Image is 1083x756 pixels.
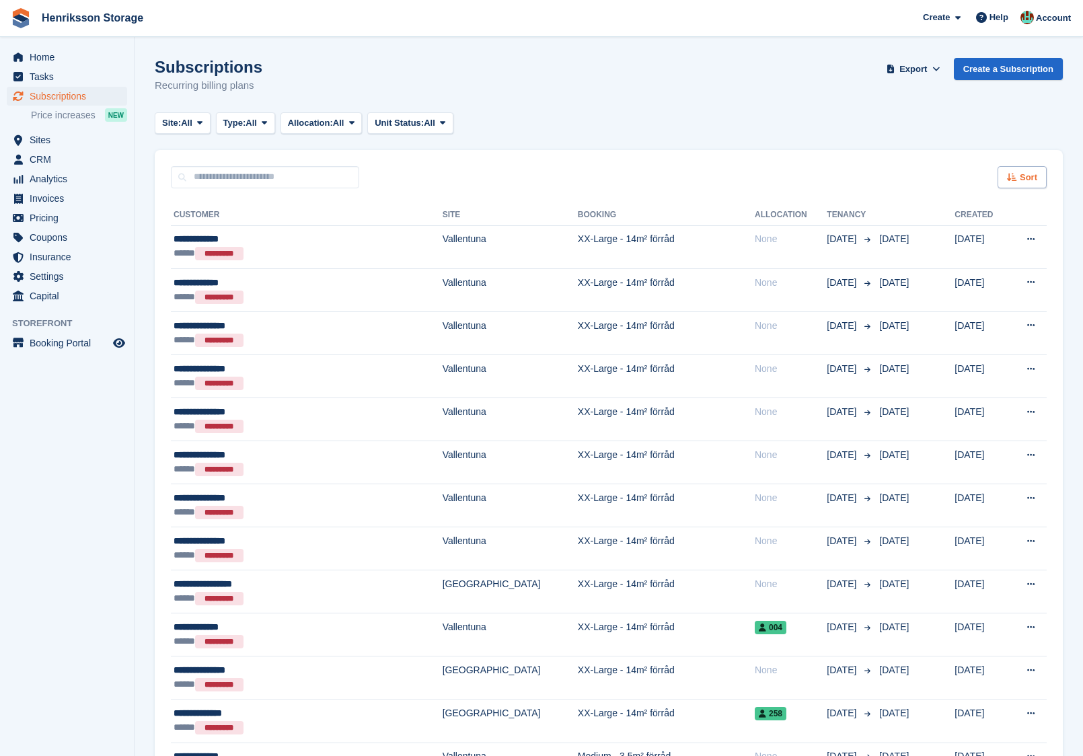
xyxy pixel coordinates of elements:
a: menu [7,287,127,305]
span: [DATE] [827,534,859,548]
span: [DATE] [879,277,909,288]
span: Sites [30,130,110,149]
h1: Subscriptions [155,58,262,76]
td: XX-Large - 14m² förråd [578,398,755,441]
span: [DATE] [879,535,909,546]
td: XX-Large - 14m² förråd [578,354,755,398]
a: menu [7,267,127,286]
span: [DATE] [827,663,859,677]
td: XX-Large - 14m² förråd [578,700,755,743]
div: None [755,577,827,591]
img: Isak Martinelle [1020,11,1034,24]
div: None [755,319,827,333]
td: XX-Large - 14m² förråd [578,268,755,311]
td: Vallentuna [443,311,578,354]
td: [DATE] [955,311,1008,354]
span: [DATE] [827,319,859,333]
td: XX-Large - 14m² förråd [578,441,755,484]
a: menu [7,130,127,149]
button: Site: All [155,112,211,135]
th: Created [955,204,1008,226]
td: [DATE] [955,268,1008,311]
th: Booking [578,204,755,226]
a: Create a Subscription [954,58,1063,80]
a: menu [7,87,127,106]
span: Home [30,48,110,67]
td: Vallentuna [443,441,578,484]
td: XX-Large - 14m² förråd [578,613,755,656]
td: [DATE] [955,484,1008,527]
td: Vallentuna [443,354,578,398]
td: XX-Large - 14m² förråd [578,484,755,527]
span: 004 [755,621,786,634]
div: NEW [105,108,127,122]
td: Vallentuna [443,527,578,570]
span: [DATE] [879,708,909,718]
td: XX-Large - 14m² förråd [578,570,755,613]
td: Vallentuna [443,484,578,527]
span: [DATE] [879,406,909,417]
button: Export [884,58,943,80]
td: [DATE] [955,354,1008,398]
a: menu [7,334,127,352]
th: Tenancy [827,204,874,226]
td: [GEOGRAPHIC_DATA] [443,570,578,613]
span: [DATE] [879,233,909,244]
span: [DATE] [827,405,859,419]
span: Allocation: [288,116,333,130]
span: Create [923,11,950,24]
td: Vallentuna [443,268,578,311]
div: None [755,232,827,246]
span: [DATE] [879,320,909,331]
a: menu [7,169,127,188]
th: Allocation [755,204,827,226]
td: Vallentuna [443,613,578,656]
div: None [755,448,827,462]
span: Storefront [12,317,134,330]
span: Subscriptions [30,87,110,106]
span: Unit Status: [375,116,424,130]
div: None [755,405,827,419]
span: [DATE] [879,363,909,374]
a: Price increases NEW [31,108,127,122]
td: XX-Large - 14m² förråd [578,656,755,700]
span: Booking Portal [30,334,110,352]
td: [DATE] [955,570,1008,613]
div: None [755,276,827,290]
div: None [755,491,827,505]
td: [DATE] [955,700,1008,743]
span: [DATE] [879,492,909,503]
td: Vallentuna [443,225,578,268]
td: [DATE] [955,613,1008,656]
td: XX-Large - 14m² förråd [578,311,755,354]
button: Unit Status: All [367,112,453,135]
td: XX-Large - 14m² förråd [578,225,755,268]
span: All [246,116,257,130]
a: menu [7,150,127,169]
span: Capital [30,287,110,305]
span: All [181,116,192,130]
span: [DATE] [827,362,859,376]
span: Export [899,63,927,76]
th: Site [443,204,578,226]
span: [DATE] [827,706,859,720]
th: Customer [171,204,443,226]
div: None [755,663,827,677]
p: Recurring billing plans [155,78,262,93]
td: [DATE] [955,225,1008,268]
a: menu [7,48,127,67]
td: [GEOGRAPHIC_DATA] [443,700,578,743]
span: CRM [30,150,110,169]
span: Sort [1020,171,1037,184]
span: [DATE] [827,448,859,462]
span: [DATE] [879,449,909,460]
a: Henriksson Storage [36,7,149,29]
span: [DATE] [879,578,909,589]
span: [DATE] [827,620,859,634]
a: Preview store [111,335,127,351]
td: [DATE] [955,527,1008,570]
span: [DATE] [827,232,859,246]
span: Help [989,11,1008,24]
button: Type: All [216,112,275,135]
span: [DATE] [827,491,859,505]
